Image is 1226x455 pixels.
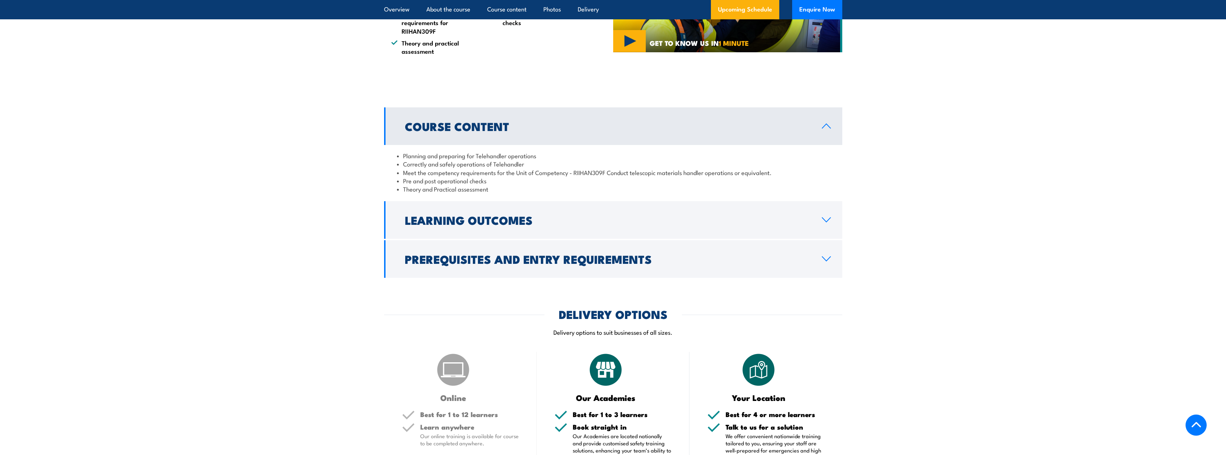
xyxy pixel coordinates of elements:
[384,328,842,336] p: Delivery options to suit businesses of all sizes.
[420,423,519,430] h5: Learn anywhere
[420,432,519,447] p: Our online training is available for course to be completed anywhere.
[397,185,829,193] li: Theory and Practical assessment
[384,107,842,145] a: Course Content
[559,309,668,319] h2: DELIVERY OPTIONS
[420,411,519,418] h5: Best for 1 to 12 learners
[726,411,824,418] h5: Best for 4 or more learners
[719,38,749,48] strong: 1 MINUTE
[397,160,829,168] li: Correctly and safely operations of Telehandler
[397,168,829,176] li: Meet the competency requirements for the Unit of Competency - RIIHAN309F Conduct telescopic mater...
[391,39,479,55] li: Theory and practical assessment
[405,215,810,225] h2: Learning Outcomes
[726,423,824,430] h5: Talk to us for a solution
[391,10,479,35] li: Meeting competency requirements for RIIHAN309F
[402,393,505,402] h3: Online
[405,121,810,131] h2: Course Content
[707,393,810,402] h3: Your Location
[492,10,580,35] li: Pre and post operational checks
[397,176,829,185] li: Pre and post operational checks
[405,254,810,264] h2: Prerequisites and Entry Requirements
[384,201,842,239] a: Learning Outcomes
[384,240,842,278] a: Prerequisites and Entry Requirements
[397,151,829,160] li: Planning and preparing for Telehandler operations
[554,393,657,402] h3: Our Academies
[650,40,749,46] span: GET TO KNOW US IN
[573,411,672,418] h5: Best for 1 to 3 learners
[573,423,672,430] h5: Book straight in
